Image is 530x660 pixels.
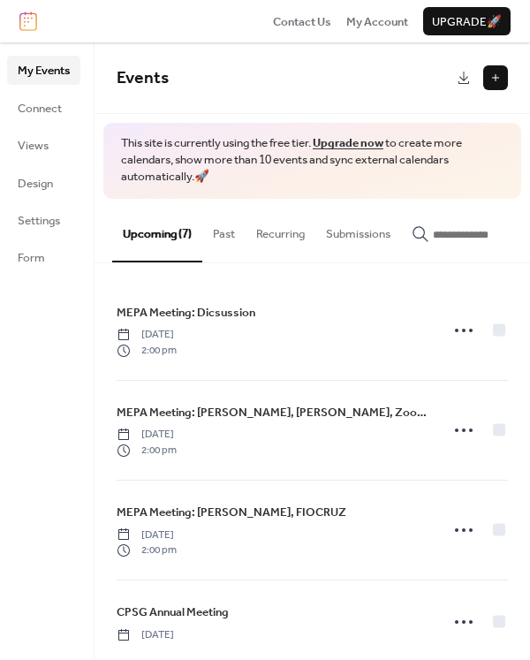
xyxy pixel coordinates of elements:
[18,249,45,267] span: Form
[18,212,60,230] span: Settings
[19,11,37,31] img: logo
[117,403,428,422] a: MEPA Meeting: [PERSON_NAME], [PERSON_NAME], ZooMu
[7,131,80,159] a: Views
[117,527,177,543] span: [DATE]
[117,627,174,643] span: [DATE]
[117,603,229,621] span: CPSG Annual Meeting
[432,13,502,31] span: Upgrade 🚀
[18,175,53,193] span: Design
[117,504,346,521] span: MEPA Meeting: [PERSON_NAME], FIOCRUZ
[117,304,255,322] span: MEPA Meeting: Dicsussion
[18,100,62,118] span: Connect
[346,13,408,31] span: My Account
[117,62,169,95] span: Events
[117,443,177,459] span: 2:00 pm
[423,7,511,35] button: Upgrade🚀
[273,13,331,31] span: Contact Us
[112,199,202,262] button: Upcoming (7)
[117,404,428,421] span: MEPA Meeting: [PERSON_NAME], [PERSON_NAME], ZooMu
[117,503,346,522] a: MEPA Meeting: [PERSON_NAME], FIOCRUZ
[7,94,80,122] a: Connect
[117,603,229,622] a: CPSG Annual Meeting
[7,169,80,197] a: Design
[18,137,49,155] span: Views
[121,135,503,186] span: This site is currently using the free tier. to create more calendars, show more than 10 events an...
[117,327,177,343] span: [DATE]
[273,12,331,30] a: Contact Us
[117,343,177,359] span: 2:00 pm
[7,243,80,271] a: Form
[346,12,408,30] a: My Account
[313,132,383,155] a: Upgrade now
[315,199,401,261] button: Submissions
[7,206,80,234] a: Settings
[117,303,255,322] a: MEPA Meeting: Dicsussion
[202,199,246,261] button: Past
[117,427,177,443] span: [DATE]
[117,542,177,558] span: 2:00 pm
[246,199,315,261] button: Recurring
[18,62,70,80] span: My Events
[7,56,80,84] a: My Events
